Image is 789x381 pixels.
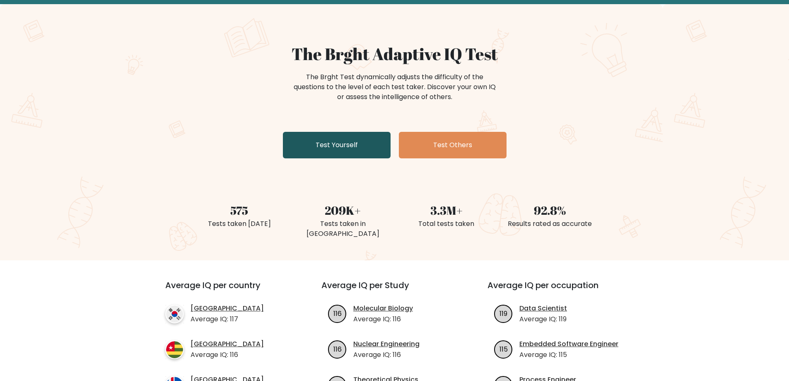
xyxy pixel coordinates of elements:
img: country [165,340,184,359]
div: 3.3M+ [400,201,493,219]
a: Embedded Software Engineer [519,339,618,349]
a: Molecular Biology [353,303,413,313]
p: Average IQ: 116 [191,350,264,360]
div: The Brght Test dynamically adjusts the difficulty of the questions to the level of each test take... [291,72,498,102]
div: 209K+ [296,201,390,219]
text: 115 [499,344,508,354]
h3: Average IQ per Study [321,280,468,300]
div: 575 [193,201,286,219]
div: Total tests taken [400,219,493,229]
a: Data Scientist [519,303,567,313]
div: Tests taken [DATE] [193,219,286,229]
h1: The Brght Adaptive IQ Test [193,44,597,64]
text: 116 [333,344,342,354]
h3: Average IQ per country [165,280,292,300]
p: Average IQ: 116 [353,314,413,324]
text: 119 [499,308,507,318]
a: [GEOGRAPHIC_DATA] [191,303,264,313]
a: [GEOGRAPHIC_DATA] [191,339,264,349]
a: Test Yourself [283,132,391,158]
div: 92.8% [503,201,597,219]
h3: Average IQ per occupation [487,280,634,300]
text: 116 [333,308,342,318]
p: Average IQ: 116 [353,350,420,360]
a: Nuclear Engineering [353,339,420,349]
p: Average IQ: 119 [519,314,567,324]
a: Test Others [399,132,507,158]
img: country [165,305,184,323]
p: Average IQ: 117 [191,314,264,324]
div: Tests taken in [GEOGRAPHIC_DATA] [296,219,390,239]
div: Results rated as accurate [503,219,597,229]
p: Average IQ: 115 [519,350,618,360]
